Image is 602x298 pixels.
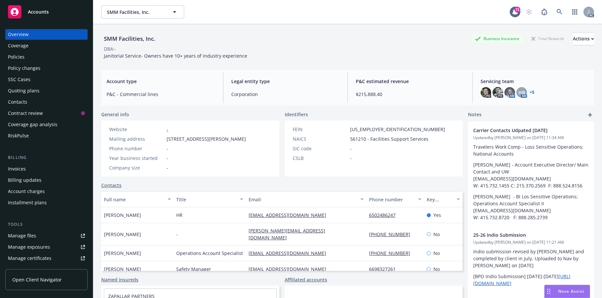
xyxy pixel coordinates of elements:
span: Notes [468,111,482,119]
div: Business Insurance [472,34,523,43]
div: Billing [5,154,88,161]
a: add [586,111,594,119]
span: Carrier Contacts Udpated [DATE] [473,127,571,134]
a: Contract review [5,108,88,119]
a: Manage certificates [5,253,88,264]
div: RiskPulse [8,130,29,141]
p: [PERSON_NAME] - Account Executive Director/ Main Contact and UW [EMAIL_ADDRESS][DOMAIN_NAME] W: 4... [473,161,589,189]
a: Policy changes [5,63,88,74]
span: - [350,145,352,152]
div: Website [109,126,164,133]
div: Key contact [427,196,453,203]
a: SSC Cases [5,74,88,85]
div: Overview [8,29,29,40]
span: [PERSON_NAME] [104,212,141,219]
div: Policy changes [8,63,40,74]
span: Janitorial Service- Owners have 10+ years of industry experience [104,53,247,59]
a: Manage files [5,230,88,241]
span: HR [176,212,183,219]
span: Accounts [28,9,49,15]
span: P&C - Commercial lines [107,91,215,98]
div: Tools [5,221,88,228]
span: HB [518,89,525,96]
span: [US_EMPLOYER_IDENTIFICATION_NUMBER] [350,126,445,133]
span: - [167,155,168,162]
a: [PHONE_NUMBER] [369,250,415,256]
div: Invoices [8,164,26,174]
div: FEIN [293,126,347,133]
span: Legal entity type [231,78,340,85]
button: Full name [101,191,174,207]
div: Phone number [369,196,414,203]
div: Mailing address [109,135,164,142]
div: Total Rewards [528,34,567,43]
a: Invoices [5,164,88,174]
span: Yes [433,212,441,219]
div: SIC code [293,145,347,152]
div: SMM Facilities, Inc. [101,34,158,43]
div: Email [249,196,356,203]
a: [PHONE_NUMBER] [369,231,415,237]
a: Contacts [101,182,121,189]
div: Company size [109,164,164,171]
div: 25-26 Indio SubmissionUpdatedby [PERSON_NAME] on [DATE] 11:21 AMIndio submission revised by [PERS... [468,226,594,292]
a: - [167,126,168,132]
div: Full name [104,196,164,203]
span: Updated by [PERSON_NAME] on [DATE] 11:21 AM [473,239,589,245]
span: No [433,231,440,238]
img: photo [492,87,503,98]
a: Overview [5,29,88,40]
span: Identifiers [285,111,308,118]
a: Installment plans [5,197,88,208]
span: - [350,155,352,162]
a: Manage exposures [5,242,88,252]
div: Actions [573,32,594,45]
a: 6698327261 [369,266,401,272]
div: Quoting plans [8,85,39,96]
span: No [433,250,440,257]
div: 71 [514,7,520,13]
div: Contract review [8,108,43,119]
a: Search [553,5,566,19]
div: Phone number [109,145,164,152]
div: SSC Cases [8,74,31,85]
a: Contacts [5,97,88,107]
span: - [176,231,178,238]
div: Drag to move [545,285,553,298]
a: [EMAIL_ADDRESS][DOMAIN_NAME] [249,250,332,256]
img: photo [481,87,491,98]
a: [EMAIL_ADDRESS][DOMAIN_NAME] [249,266,332,272]
img: photo [504,87,515,98]
span: General info [101,111,129,118]
a: Affiliated accounts [285,276,327,283]
a: [EMAIL_ADDRESS][DOMAIN_NAME] [249,212,332,218]
div: CSLB [293,155,347,162]
button: Key contact [424,191,463,207]
button: Title [174,191,246,207]
span: [PERSON_NAME] [104,231,141,238]
p: Indio submission revised by [PERSON_NAME] and completed by client in July, Uploaded to Nav by [PE... [473,248,589,269]
a: Quoting plans [5,85,88,96]
span: [PERSON_NAME] [104,266,141,273]
a: Named insureds [101,276,138,283]
div: Account charges [8,186,45,197]
div: Coverage [8,40,29,51]
span: Safety Manager [176,266,211,273]
div: Installment plans [8,197,47,208]
span: Account type [107,78,215,85]
span: Updated by [PERSON_NAME] on [DATE] 11:34 AM [473,135,589,141]
button: Email [246,191,366,207]
div: Year business started [109,155,164,162]
p: Travelers Work Comp - Loss Sensitive Operations; National Accounts [473,143,589,157]
div: Manage files [8,230,36,241]
a: Account charges [5,186,88,197]
button: SMM Facilities, Inc. [101,5,184,19]
a: Accounts [5,3,88,21]
span: [STREET_ADDRESS][PERSON_NAME] [167,135,246,142]
span: SMM Facilities, Inc. [107,9,164,16]
a: +5 [530,90,534,94]
span: P&C estimated revenue [356,78,464,85]
a: Coverage [5,40,88,51]
div: Billing updates [8,175,41,185]
span: $215,888.40 [356,91,464,98]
